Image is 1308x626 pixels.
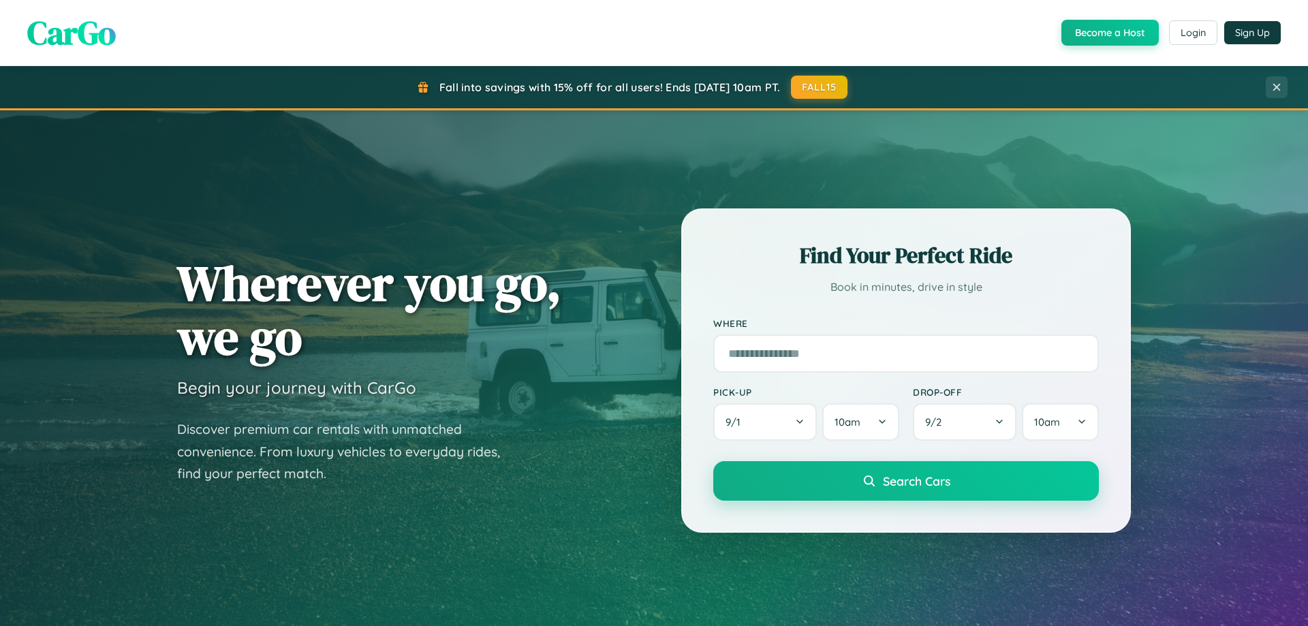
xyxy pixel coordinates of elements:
[1061,20,1159,46] button: Become a Host
[1224,21,1281,44] button: Sign Up
[913,403,1016,441] button: 9/2
[835,416,860,428] span: 10am
[1022,403,1099,441] button: 10am
[713,277,1099,297] p: Book in minutes, drive in style
[713,240,1099,270] h2: Find Your Perfect Ride
[1169,20,1217,45] button: Login
[713,386,899,398] label: Pick-up
[27,10,116,55] span: CarGo
[177,377,416,398] h3: Begin your journey with CarGo
[177,256,561,364] h1: Wherever you go, we go
[726,416,747,428] span: 9 / 1
[439,80,781,94] span: Fall into savings with 15% off for all users! Ends [DATE] 10am PT.
[713,317,1099,329] label: Where
[177,418,518,485] p: Discover premium car rentals with unmatched convenience. From luxury vehicles to everyday rides, ...
[913,386,1099,398] label: Drop-off
[883,473,950,488] span: Search Cars
[791,76,848,99] button: FALL15
[822,403,899,441] button: 10am
[713,461,1099,501] button: Search Cars
[713,403,817,441] button: 9/1
[1034,416,1060,428] span: 10am
[925,416,948,428] span: 9 / 2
